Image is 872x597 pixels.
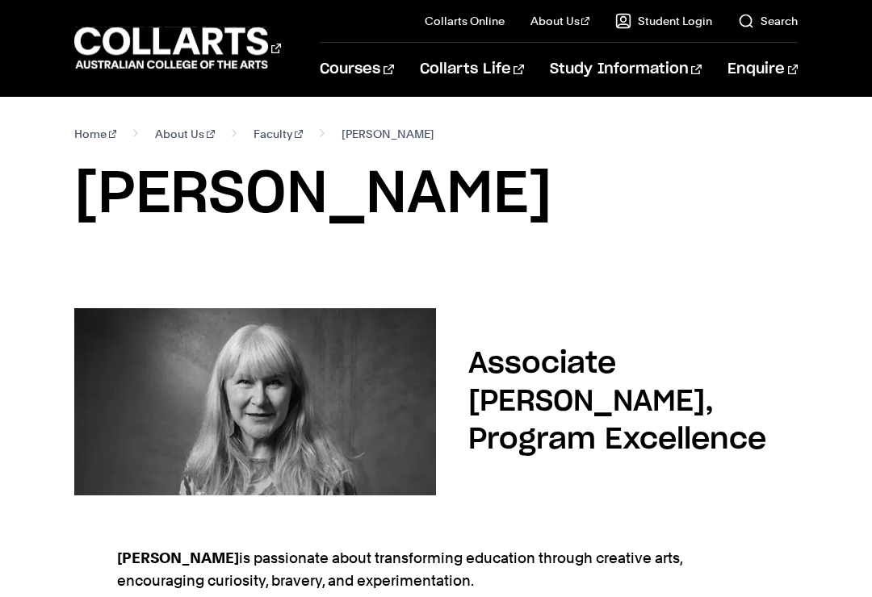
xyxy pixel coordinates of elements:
a: About Us [155,123,215,145]
a: Study Information [550,43,702,96]
strong: [PERSON_NAME] [117,549,239,566]
a: Enquire [727,43,798,96]
h2: Associate [PERSON_NAME], Program Excellence [468,349,766,454]
h1: [PERSON_NAME] [74,158,798,231]
span: [PERSON_NAME] [342,123,434,145]
a: Collarts Life [420,43,524,96]
a: Collarts Online [425,13,505,29]
a: Courses [320,43,393,96]
a: Student Login [615,13,712,29]
a: Search [738,13,798,29]
p: is passionate about transforming education through creative arts, encouraging curiosity, bravery,... [117,547,755,592]
a: Home [74,123,117,145]
div: Go to homepage [74,25,280,71]
a: About Us [530,13,590,29]
a: Faculty [254,123,303,145]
